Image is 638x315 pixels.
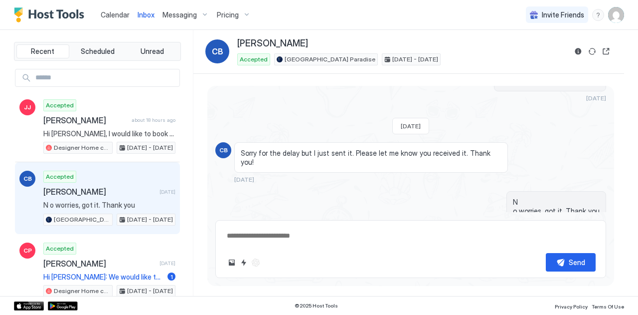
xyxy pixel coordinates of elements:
span: Hi [PERSON_NAME], I would like to book your home this weekend to take my son to circus circus for... [43,129,175,138]
span: N o worries, got it. Thank you [513,198,600,215]
span: Designer Home conveniently located in [GEOGRAPHIC_DATA] [54,143,110,152]
span: [DATE] [401,122,421,130]
div: menu [592,9,604,21]
span: about 18 hours ago [132,117,175,123]
span: [DATE] [234,176,254,183]
span: Terms Of Use [592,304,624,310]
span: Calendar [101,10,130,19]
span: N o worries, got it. Thank you [43,201,175,210]
button: Sync reservation [586,45,598,57]
span: [GEOGRAPHIC_DATA] Paradise [285,55,375,64]
span: Accepted [46,172,74,181]
a: Google Play Store [48,302,78,311]
button: Recent [16,44,69,58]
span: JJ [24,103,31,112]
button: Reservation information [572,45,584,57]
span: [DATE] - [DATE] [392,55,438,64]
span: CB [219,146,228,155]
span: [PERSON_NAME] [43,115,128,125]
span: [DATE] - [DATE] [127,215,173,224]
span: Accepted [240,55,268,64]
span: [DATE] - [DATE] [127,287,173,296]
div: Send [569,257,585,268]
a: Calendar [101,9,130,20]
span: [GEOGRAPHIC_DATA] Paradise [54,215,110,224]
span: Sorry for the delay but I just sent it. Please let me know you received it. Thank you! [241,149,501,166]
span: Inbox [138,10,155,19]
a: Inbox [138,9,155,20]
button: Upload image [226,257,238,269]
span: [PERSON_NAME] [237,38,308,49]
input: Input Field [31,69,179,86]
div: User profile [608,7,624,23]
span: Unread [141,47,164,56]
span: Pricing [217,10,239,19]
button: Unread [126,44,178,58]
span: Invite Friends [542,10,584,19]
span: CB [212,45,223,57]
button: Quick reply [238,257,250,269]
span: Privacy Policy [555,304,588,310]
span: [DATE] - [DATE] [127,143,173,152]
span: [DATE] [159,260,175,267]
button: Open reservation [600,45,612,57]
span: Designer Home conveniently located in [GEOGRAPHIC_DATA] [54,287,110,296]
a: Host Tools Logo [14,7,89,22]
span: © 2025 Host Tools [295,303,338,309]
a: Privacy Policy [555,301,588,311]
span: 1 [170,273,173,281]
span: Hi [PERSON_NAME]: We would like to rent this home. We are coming to visit a niece who lives in [G... [43,273,163,282]
span: CP [23,246,32,255]
span: CB [23,174,32,183]
span: [DATE] [586,94,606,102]
span: Recent [31,47,54,56]
span: Messaging [162,10,197,19]
div: tab-group [14,42,181,61]
span: [PERSON_NAME] [43,259,156,269]
span: [DATE] [159,189,175,195]
span: [PERSON_NAME] [43,187,156,197]
a: App Store [14,302,44,311]
span: Accepted [46,101,74,110]
button: Send [546,253,596,272]
span: Accepted [46,244,74,253]
span: Scheduled [81,47,115,56]
a: Terms Of Use [592,301,624,311]
button: Scheduled [71,44,124,58]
